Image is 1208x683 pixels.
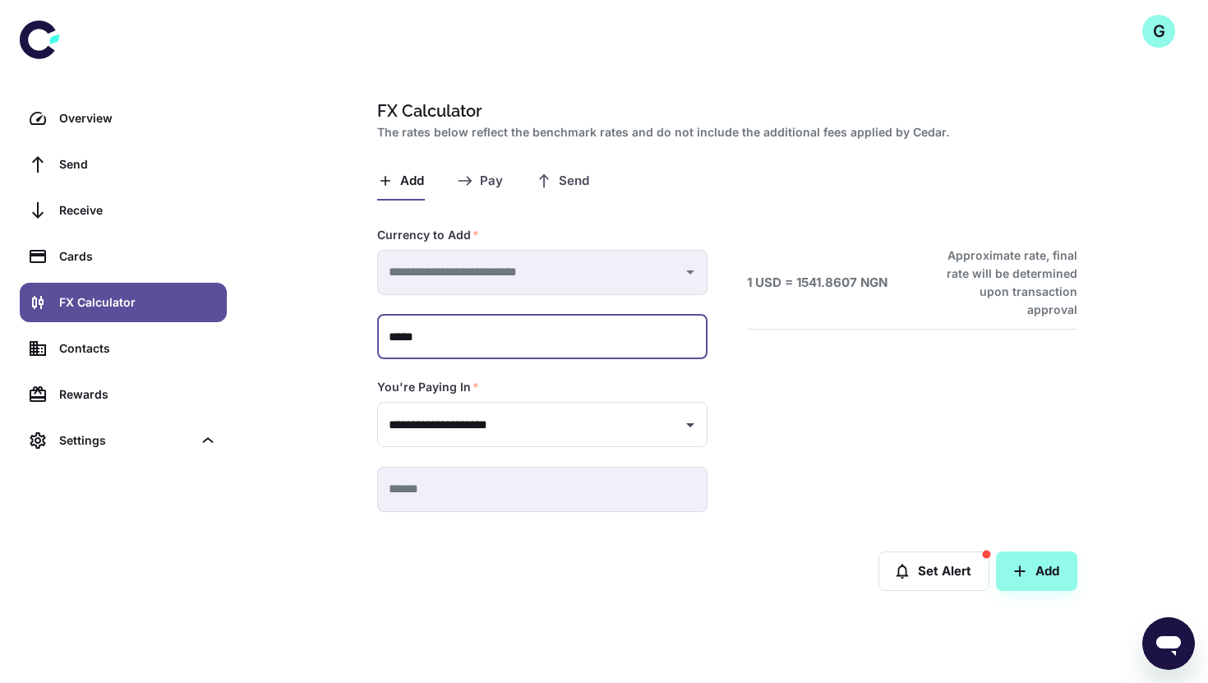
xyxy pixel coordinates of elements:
[480,173,503,189] span: Pay
[59,339,217,358] div: Contacts
[59,293,217,312] div: FX Calculator
[559,173,589,189] span: Send
[400,173,424,189] span: Add
[20,99,227,138] a: Overview
[377,123,1071,141] h2: The rates below reflect the benchmark rates and do not include the additional fees applied by Cedar.
[20,421,227,460] div: Settings
[1142,617,1195,670] iframe: Button to launch messaging window
[929,247,1077,319] h6: Approximate rate, final rate will be determined upon transaction approval
[20,145,227,184] a: Send
[377,379,479,395] label: You're Paying In
[20,191,227,230] a: Receive
[59,155,217,173] div: Send
[996,551,1077,591] button: Add
[20,329,227,368] a: Contacts
[1142,15,1175,48] button: G
[20,283,227,322] a: FX Calculator
[878,551,989,591] button: Set Alert
[377,227,479,243] label: Currency to Add
[59,109,217,127] div: Overview
[59,385,217,404] div: Rewards
[59,431,192,450] div: Settings
[59,247,217,265] div: Cards
[679,413,702,436] button: Open
[20,375,227,414] a: Rewards
[20,237,227,276] a: Cards
[747,274,888,293] h6: 1 USD = 1541.8607 NGN
[377,99,1071,123] h1: FX Calculator
[59,201,217,219] div: Receive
